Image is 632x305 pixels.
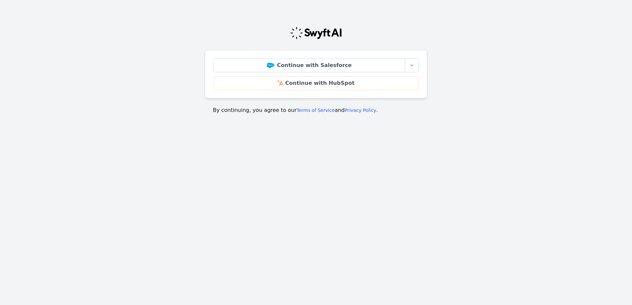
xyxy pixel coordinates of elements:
[278,81,283,86] img: HubSpot
[213,76,419,90] a: Continue with HubSpot
[345,108,376,113] a: Privacy Policy
[267,63,274,68] img: Salesforce
[296,108,335,113] a: Terms of Service
[213,106,419,114] p: By continuing, you agree to our and .
[290,26,342,40] img: Swyft Logo
[213,58,405,72] a: Continue with Salesforce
